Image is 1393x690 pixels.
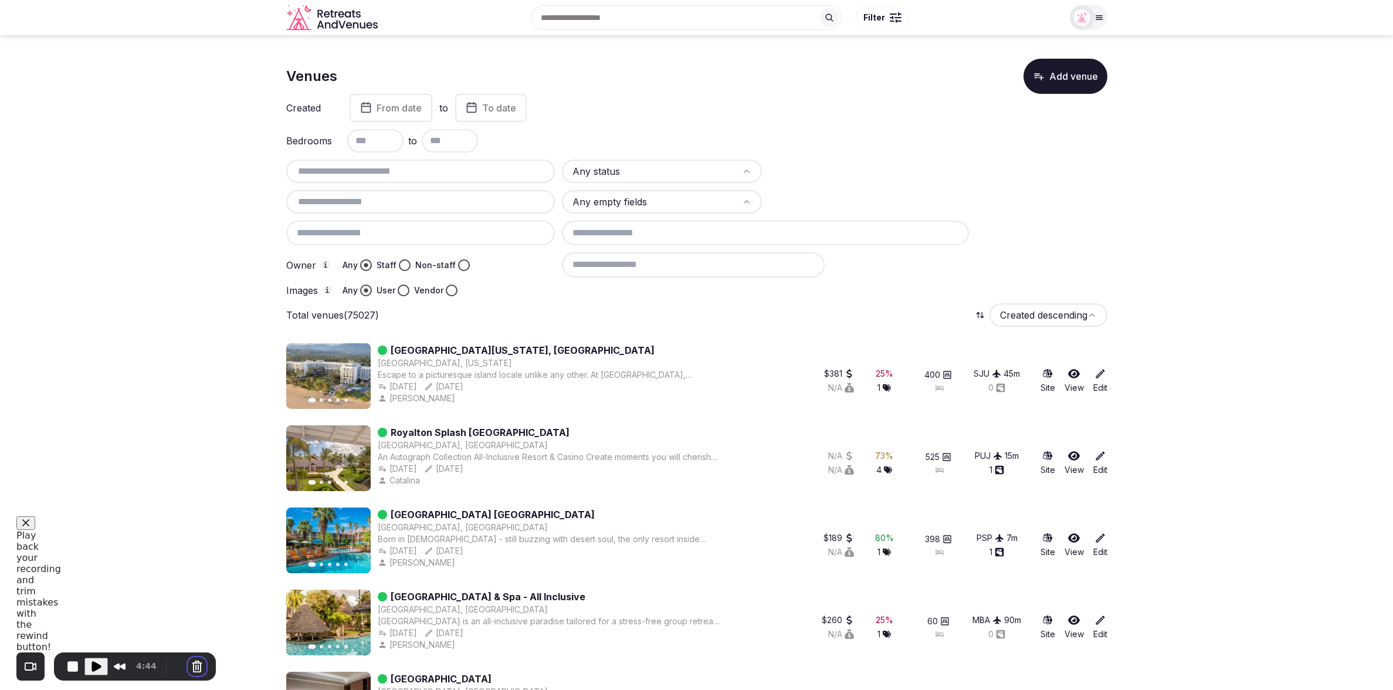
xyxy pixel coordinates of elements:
[286,508,371,573] img: Featured image for Riviera Resort & Spa Palm Springs
[378,615,721,627] div: [GEOGRAPHIC_DATA] is an all-inclusive paradise tailored for a stress-free group retreat. With all...
[424,381,463,393] button: [DATE]
[344,645,348,648] button: Go to slide 5
[350,94,432,122] button: From date
[1093,532,1107,558] a: Edit
[1004,368,1020,380] button: 45m
[863,12,885,23] span: Filter
[989,464,1004,476] button: 1
[377,102,422,114] span: From date
[1040,450,1055,476] a: Site
[378,381,417,393] button: [DATE]
[320,563,323,566] button: Go to slide 2
[336,645,340,648] button: Go to slide 4
[391,508,595,522] a: [GEOGRAPHIC_DATA] [GEOGRAPHIC_DATA]
[1093,450,1107,476] a: Edit
[877,546,891,558] button: 1
[424,627,463,639] button: [DATE]
[286,309,379,322] p: Total venues (75027)
[328,645,331,648] button: Go to slide 3
[336,398,340,402] button: Go to slide 4
[328,398,331,402] button: Go to slide 3
[927,615,938,627] span: 60
[924,369,940,381] span: 400
[286,425,371,491] img: Featured image for Royalton Splash Punta Cana
[876,368,893,380] div: 25 %
[1005,450,1019,462] button: 15m
[378,357,512,369] button: [GEOGRAPHIC_DATA], [US_STATE]
[320,645,323,648] button: Go to slide 2
[344,481,348,484] button: Go to slide 5
[875,532,894,544] button: 80%
[344,398,348,402] button: Go to slide 5
[378,639,457,651] div: [PERSON_NAME]
[391,343,655,357] a: [GEOGRAPHIC_DATA][US_STATE], [GEOGRAPHIC_DATA]
[877,382,891,394] button: 1
[286,5,380,31] a: Visit the homepage
[1065,614,1084,640] a: View
[408,134,417,148] span: to
[391,425,570,439] a: Royalton Splash [GEOGRAPHIC_DATA]
[822,614,854,626] div: $260
[927,615,950,627] button: 60
[378,393,457,404] button: [PERSON_NAME]
[1065,368,1084,394] a: View
[1004,368,1020,380] div: 45 m
[286,136,333,146] label: Bedrooms
[321,260,330,269] button: Owner
[828,450,854,462] div: N/A
[286,5,380,31] svg: Retreats and Venues company logo
[378,557,457,569] div: [PERSON_NAME]
[286,343,371,409] img: Featured image for Wyndham Grand Rio Mar Puerto Rico Rainforest, Beach & Golf Resort
[286,590,371,655] img: Featured image for Neptune Palm Beach Boutique Resort & Spa - All Inclusive
[308,480,316,485] button: Go to slide 1
[328,481,331,484] button: Go to slide 3
[1040,614,1055,640] a: Site
[320,481,323,484] button: Go to slide 2
[378,545,417,557] div: [DATE]
[378,463,417,475] button: [DATE]
[1065,532,1084,558] a: View
[424,463,463,475] button: [DATE]
[875,450,893,462] button: 73%
[343,285,358,296] label: Any
[828,382,854,394] button: N/A
[286,103,333,113] label: Created
[975,450,1002,462] button: PUJ
[856,6,909,29] button: Filter
[439,102,448,114] label: to
[823,532,854,544] button: $189
[924,369,952,381] button: 400
[308,562,316,567] button: Go to slide 1
[377,285,395,296] label: User
[876,614,893,626] button: 25%
[323,285,332,295] button: Images
[328,563,331,566] button: Go to slide 3
[876,368,893,380] button: 25%
[378,475,422,486] div: Catalina
[424,545,463,557] button: [DATE]
[1004,614,1021,626] button: 90m
[415,259,456,271] label: Non-staff
[876,464,892,476] button: 4
[378,522,548,533] div: [GEOGRAPHIC_DATA], [GEOGRAPHIC_DATA]
[877,628,891,640] button: 1
[1040,368,1055,394] a: Site
[344,563,348,566] button: Go to slide 5
[876,614,893,626] div: 25 %
[828,628,854,640] button: N/A
[828,546,854,558] button: N/A
[320,398,323,402] button: Go to slide 2
[308,398,316,402] button: Go to slide 1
